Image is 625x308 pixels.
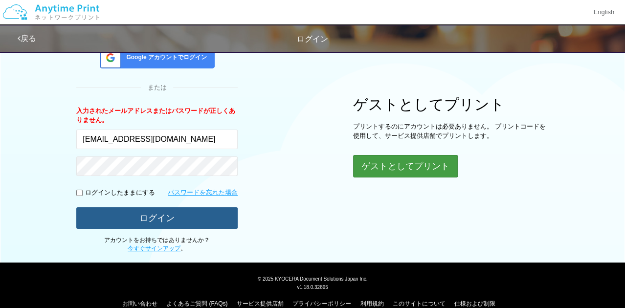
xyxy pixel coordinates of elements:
[18,34,36,43] a: 戻る
[258,275,368,282] span: © 2025 KYOCERA Document Solutions Japan Inc.
[128,245,180,252] a: 今すぐサインアップ
[166,300,227,307] a: よくあるご質問 (FAQs)
[292,300,351,307] a: プライバシーポリシー
[353,122,549,140] p: プリントするのにアカウントは必要ありません。 プリントコードを使用して、サービス提供店舗でプリントします。
[353,96,549,112] h1: ゲストとしてプリント
[76,207,238,229] button: ログイン
[353,155,458,177] button: ゲストとしてプリント
[297,284,328,290] span: v1.18.0.32895
[297,35,328,43] span: ログイン
[360,300,384,307] a: 利用規約
[76,130,238,149] input: メールアドレス
[393,300,446,307] a: このサイトについて
[76,236,238,253] p: アカウントをお持ちではありませんか？
[76,107,235,124] b: 入力されたメールアドレスまたはパスワードが正しくありません。
[128,245,186,252] span: 。
[76,83,238,92] div: または
[122,300,157,307] a: お問い合わせ
[168,188,238,198] a: パスワードを忘れた場合
[237,300,284,307] a: サービス提供店舗
[85,188,155,198] p: ログインしたままにする
[122,53,207,62] span: Google アカウントでログイン
[454,300,495,307] a: 仕様および制限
